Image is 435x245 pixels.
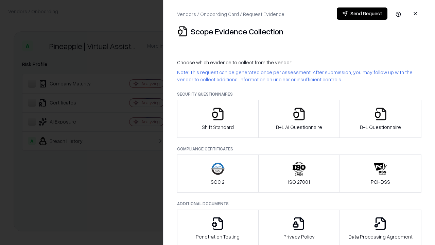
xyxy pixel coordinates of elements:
button: B+L Questionnaire [340,100,421,138]
p: Scope Evidence Collection [191,26,283,37]
p: Penetration Testing [196,233,240,240]
p: Shift Standard [202,124,234,131]
p: Privacy Policy [283,233,315,240]
p: Vendors / Onboarding Card / Request Evidence [177,11,284,18]
p: Security Questionnaires [177,91,421,97]
button: Send Request [337,7,387,20]
p: Additional Documents [177,201,421,207]
button: SOC 2 [177,154,259,193]
p: Data Processing Agreement [348,233,413,240]
p: B+L Questionnaire [360,124,401,131]
button: ISO 27001 [258,154,340,193]
p: ISO 27001 [288,178,310,185]
button: PCI-DSS [340,154,421,193]
p: Note: This request can be generated once per assessment. After submission, you may follow up with... [177,69,421,83]
p: B+L AI Questionnaire [276,124,322,131]
p: Compliance Certificates [177,146,421,152]
button: Shift Standard [177,100,259,138]
p: SOC 2 [211,178,225,185]
p: PCI-DSS [371,178,390,185]
p: Choose which evidence to collect from the vendor: [177,59,421,66]
button: B+L AI Questionnaire [258,100,340,138]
